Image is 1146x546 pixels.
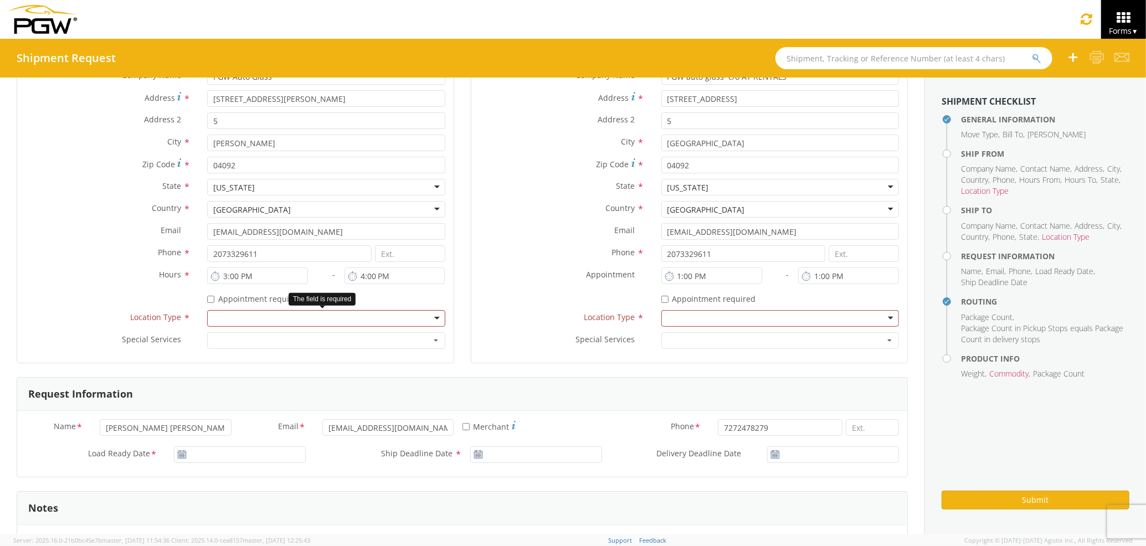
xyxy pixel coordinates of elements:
[1107,163,1120,174] span: City
[961,115,1129,123] h4: General Information
[597,159,629,169] span: Zip Code
[829,245,899,262] input: Ext.
[1075,163,1104,174] li: ,
[942,491,1129,509] button: Submit
[961,129,1000,140] li: ,
[289,293,356,306] div: The field is required
[587,269,635,280] span: Appointment
[102,536,169,544] span: master, [DATE] 11:54:36
[1075,220,1103,231] span: Address
[171,536,310,544] span: Client: 2025.14.0-cea8157
[961,231,990,243] li: ,
[961,220,1017,231] li: ,
[667,182,709,193] div: [US_STATE]
[612,247,635,257] span: Phone
[1107,220,1120,231] span: City
[961,312,1014,323] li: ,
[961,231,988,242] span: Country
[130,312,181,322] span: Location Type
[775,47,1052,69] input: Shipment, Tracking or Reference Number (at least 4 chars)
[207,292,304,305] label: Appointment required
[88,448,150,461] span: Load Ready Date
[961,129,998,140] span: Move Type
[462,423,470,430] input: Merchant
[1033,368,1085,379] span: Package Count
[616,181,635,191] span: State
[207,296,214,303] input: Appointment required
[615,225,635,235] span: Email
[961,174,988,185] span: Country
[621,136,635,147] span: City
[278,421,299,434] span: Email
[1075,163,1103,174] span: Address
[993,174,1016,186] li: ,
[671,421,694,434] span: Phone
[213,204,291,215] div: [GEOGRAPHIC_DATA]
[1020,163,1070,174] span: Contact Name
[961,220,1016,231] span: Company Name
[989,368,1029,379] span: Commodity
[961,266,983,277] li: ,
[639,536,666,544] a: Feedback
[608,536,632,544] a: Support
[961,186,1009,196] span: Location Type
[1009,266,1032,277] li: ,
[964,536,1133,545] span: Copyright © [DATE]-[DATE] Agistix Inc., All Rights Reserved
[1109,25,1138,36] span: Forms
[167,136,181,147] span: City
[462,419,516,432] label: Merchant
[989,368,1030,379] li: ,
[576,334,635,344] span: Special Services
[17,52,116,64] h4: Shipment Request
[961,174,990,186] li: ,
[1009,266,1031,276] span: Phone
[28,389,133,400] h3: Request Information
[28,503,58,514] h3: Notes
[1019,231,1039,243] li: ,
[961,323,1123,344] span: Package Count in Pickup Stops equals Package Count in delivery stops
[1035,266,1095,277] li: ,
[667,204,745,215] div: [GEOGRAPHIC_DATA]
[961,354,1129,363] h4: Product Info
[1019,174,1060,185] span: Hours From
[1101,174,1121,186] li: ,
[661,292,758,305] label: Appointment required
[1035,266,1093,276] span: Load Ready Date
[1065,174,1096,185] span: Hours To
[961,252,1129,260] h4: Request Information
[243,536,310,544] span: master, [DATE] 12:25:43
[846,419,899,436] input: Ext.
[961,312,1013,322] span: Package Count
[145,92,175,103] span: Address
[13,536,169,544] span: Server: 2025.16.0-21b0bc45e7b
[158,247,181,257] span: Phone
[986,266,1004,276] span: Email
[162,181,181,191] span: State
[152,203,181,213] span: Country
[1020,220,1070,231] span: Contact Name
[656,448,741,459] span: Delivery Deadline Date
[1020,163,1072,174] li: ,
[8,5,77,34] img: pgw-form-logo-1aaa8060b1cc70fad034.png
[961,277,1027,287] span: Ship Deadline Date
[961,266,981,276] span: Name
[961,163,1017,174] li: ,
[961,206,1129,214] h4: Ship To
[161,225,181,235] span: Email
[993,231,1016,243] li: ,
[1107,220,1122,231] li: ,
[375,245,445,262] input: Ext.
[1132,27,1138,36] span: ▼
[598,114,635,125] span: Address 2
[1020,220,1072,231] li: ,
[1107,163,1122,174] li: ,
[1019,231,1037,242] span: State
[599,92,629,103] span: Address
[942,95,1036,107] strong: Shipment Checklist
[661,296,669,303] input: Appointment required
[961,368,985,379] span: Weight
[1027,129,1086,140] span: [PERSON_NAME]
[1003,129,1023,140] span: Bill To
[1042,231,1090,242] span: Location Type
[786,269,789,280] span: -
